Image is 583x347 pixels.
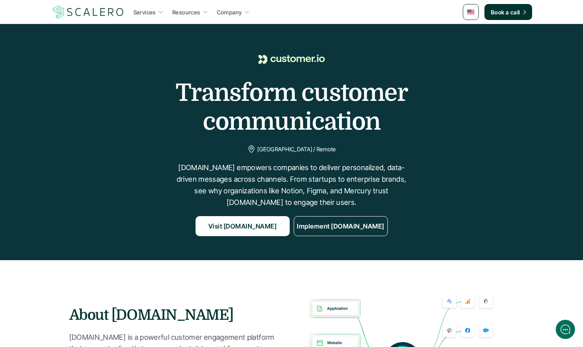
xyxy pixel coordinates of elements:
h1: Transform customer communication [91,78,492,136]
a: Scalero company logo [51,5,125,19]
a: Book a call [484,4,532,20]
p: Services [133,8,156,16]
div: Domínio [42,47,61,52]
img: logo_orange.svg [13,13,19,19]
img: Scalero company logo [51,4,125,20]
a: Implement [DOMAIN_NAME] [294,216,388,236]
p: Implement [DOMAIN_NAME] [297,221,384,232]
iframe: gist-messenger-bubble-iframe [556,320,575,339]
div: Domínio: [PERSON_NAME][DOMAIN_NAME] [21,21,135,27]
img: website_grey.svg [13,21,19,27]
p: Book a call [491,8,520,16]
p: Resources [172,8,200,16]
h3: About [DOMAIN_NAME] [69,305,292,325]
img: tab_keywords_by_traffic_grey.svg [85,46,91,53]
h2: Let us know if we can help with lifecycle marketing. [12,53,148,92]
span: We run on Gist [67,280,101,285]
p: [GEOGRAPHIC_DATA] / Remote [257,144,335,154]
span: New conversation [52,111,96,117]
a: Visit [DOMAIN_NAME] [196,216,290,236]
img: tab_domain_overview_orange.svg [33,46,40,53]
button: New conversation [12,106,148,122]
h1: Hi! Welcome to Scalero. [12,39,148,52]
p: Company [217,8,242,16]
p: Visit [DOMAIN_NAME] [208,221,276,232]
p: [DOMAIN_NAME] empowers companies to deliver personalized, data-driven messages across channels. F... [171,162,412,208]
div: v 4.0.25 [22,13,39,19]
div: Palavras-chave [93,47,129,52]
